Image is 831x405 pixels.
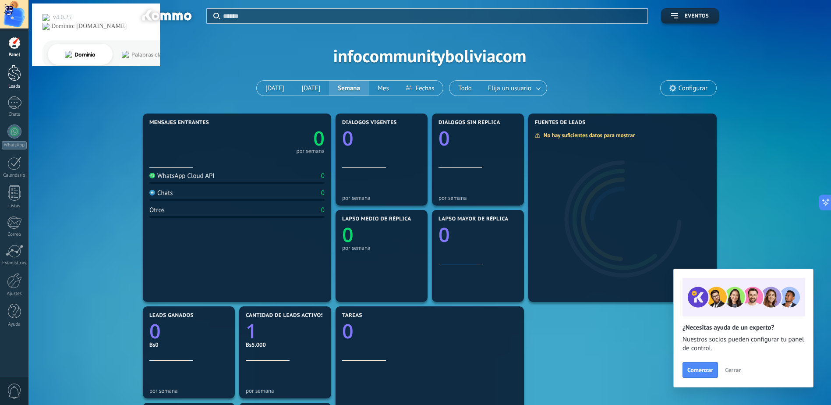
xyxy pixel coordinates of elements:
[149,318,161,345] text: 0
[398,81,443,96] button: Fechas
[237,125,325,152] a: 0
[535,120,586,126] span: Fuentes de leads
[149,387,228,394] div: por semana
[438,120,500,126] span: Diálogos sin réplica
[661,8,719,24] button: Eventos
[321,172,325,180] div: 0
[2,322,27,327] div: Ayuda
[481,81,547,96] button: Elija un usuario
[149,189,173,197] div: Chats
[721,363,745,377] button: Cerrar
[246,318,325,345] a: 1
[149,313,194,319] span: Leads ganados
[2,84,27,89] div: Leads
[2,173,27,178] div: Calendario
[25,14,43,21] div: v 4.0.25
[2,203,27,209] div: Listas
[342,221,354,248] text: 0
[296,149,325,153] div: por semana
[2,291,27,297] div: Ajustes
[342,245,421,251] div: por semana
[246,318,257,345] text: 1
[293,81,329,96] button: [DATE]
[342,318,354,345] text: 0
[149,173,155,178] img: WhatsApp Cloud API
[149,206,165,214] div: Otros
[438,221,450,248] text: 0
[46,52,67,57] div: Dominio
[2,112,27,117] div: Chats
[682,335,804,353] span: Nuestros socios pueden configurar tu panel de control.
[149,120,209,126] span: Mensajes entrantes
[685,13,709,19] span: Eventos
[246,387,325,394] div: por semana
[257,81,293,96] button: [DATE]
[449,81,481,96] button: Todo
[2,232,27,238] div: Correo
[93,51,100,58] img: tab_keywords_by_traffic_grey.svg
[438,216,508,222] span: Lapso mayor de réplica
[2,52,27,58] div: Panel
[342,125,354,152] text: 0
[321,189,325,197] div: 0
[682,323,804,332] h2: ¿Necesitas ayuda de un experto?
[246,313,324,319] span: Cantidad de leads activos
[14,23,21,30] img: website_grey.svg
[329,81,369,96] button: Semana
[14,14,21,21] img: logo_orange.svg
[149,318,228,345] a: 0
[342,216,411,222] span: Lapso medio de réplica
[313,125,325,152] text: 0
[321,206,325,214] div: 0
[342,313,362,319] span: Tareas
[534,131,641,139] div: No hay suficientes datos para mostrar
[438,125,450,152] text: 0
[342,195,421,201] div: por semana
[23,23,98,30] div: Dominio: [DOMAIN_NAME]
[2,141,27,149] div: WhatsApp
[149,172,215,180] div: WhatsApp Cloud API
[149,190,155,195] img: Chats
[369,81,398,96] button: Mes
[682,362,718,378] button: Comenzar
[149,341,228,348] div: Bs0
[246,341,325,348] div: Bs5.000
[103,52,139,57] div: Palabras clave
[725,367,741,373] span: Cerrar
[342,120,397,126] span: Diálogos vigentes
[342,318,517,345] a: 0
[679,85,707,92] span: Configurar
[438,195,517,201] div: por semana
[2,260,27,266] div: Estadísticas
[36,51,43,58] img: tab_domain_overview_orange.svg
[687,367,713,373] span: Comenzar
[486,82,533,94] span: Elija un usuario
